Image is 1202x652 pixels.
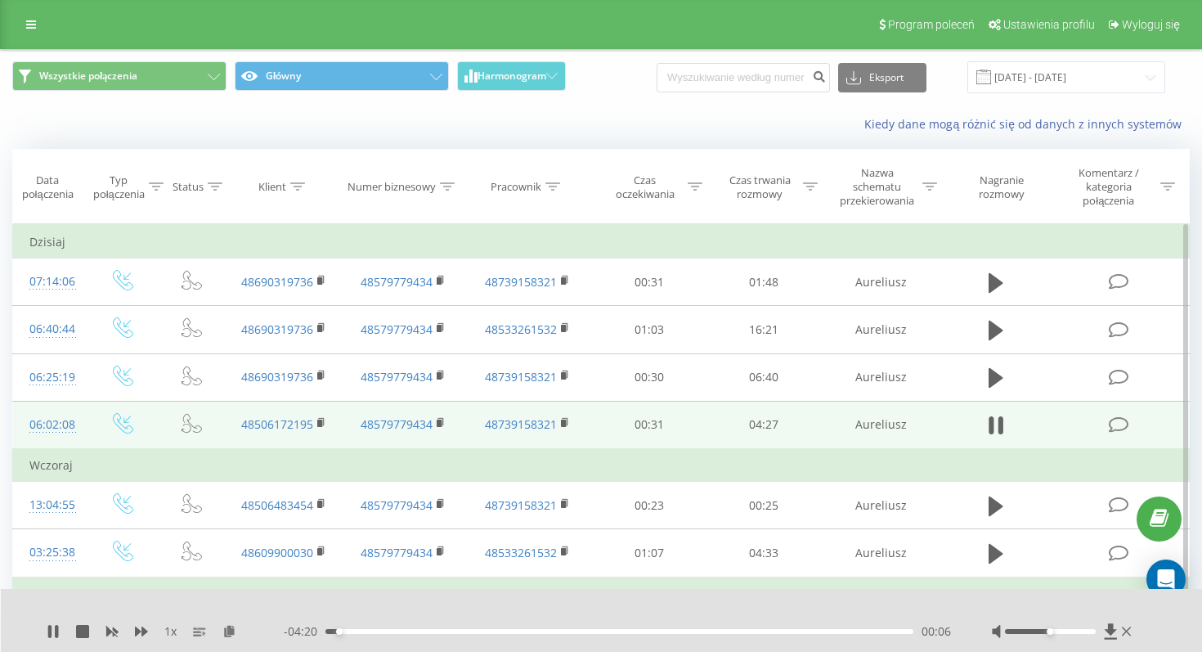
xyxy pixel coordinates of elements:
[591,482,706,529] td: 00:23
[361,545,433,560] a: 48579779434
[284,623,325,640] span: - 04:20
[706,259,821,306] td: 01:48
[241,322,313,337] a: 48690319736
[821,306,940,353] td: Aureliusz
[29,489,70,521] div: 13:04:55
[706,482,821,529] td: 00:25
[1061,166,1156,208] div: Komentarz / kategoria połączenia
[173,180,204,194] div: Status
[821,353,940,401] td: Aureliusz
[821,259,940,306] td: Aureliusz
[336,628,343,635] div: Accessibility label
[591,529,706,578] td: 01:07
[706,306,821,353] td: 16:21
[706,401,821,449] td: 04:27
[485,497,557,513] a: 48739158321
[591,259,706,306] td: 00:31
[241,497,313,513] a: 48506483454
[706,529,821,578] td: 04:33
[591,353,706,401] td: 00:30
[361,369,433,384] a: 48579779434
[361,416,433,432] a: 48579779434
[485,545,557,560] a: 48533261532
[1003,18,1095,31] span: Ustawienia profilu
[821,482,940,529] td: Aureliusz
[836,166,918,208] div: Nazwa schematu przekierowania
[348,180,436,194] div: Numer biznesowy
[721,173,799,201] div: Czas trwania rozmowy
[1122,18,1180,31] span: Wyloguj się
[241,545,313,560] a: 48609900030
[821,529,940,578] td: Aureliusz
[361,274,433,290] a: 48579779434
[13,226,1190,259] td: Dzisiaj
[888,18,975,31] span: Program poleceń
[361,322,433,337] a: 48579779434
[657,63,830,92] input: Wyszukiwanie według numeru
[591,306,706,353] td: 01:03
[258,180,286,194] div: Klient
[491,180,541,194] div: Pracownik
[93,173,145,201] div: Typ połączenia
[29,313,70,345] div: 06:40:44
[13,578,1190,610] td: Wtorek, 19 Sierpnia 2025
[29,409,70,441] div: 06:02:08
[29,266,70,298] div: 07:14:06
[485,416,557,432] a: 48739158321
[29,362,70,393] div: 06:25:19
[241,416,313,432] a: 48506172195
[485,369,557,384] a: 48739158321
[361,497,433,513] a: 48579779434
[1146,560,1186,599] div: Open Intercom Messenger
[591,401,706,449] td: 00:31
[706,353,821,401] td: 06:40
[607,173,684,201] div: Czas oczekiwania
[485,322,557,337] a: 48533261532
[478,70,546,82] span: Harmonogram
[241,274,313,290] a: 48690319736
[164,623,177,640] span: 1 x
[485,274,557,290] a: 48739158321
[457,61,566,91] button: Harmonogram
[12,61,226,91] button: Wszystkie połączenia
[29,537,70,569] div: 03:25:38
[39,70,137,83] span: Wszystkie połączenia
[235,61,449,91] button: Główny
[1047,628,1054,635] div: Accessibility label
[821,401,940,449] td: Aureliusz
[13,449,1190,482] td: Wczoraj
[922,623,951,640] span: 00:06
[838,63,926,92] button: Eksport
[956,173,1047,201] div: Nagranie rozmowy
[13,173,82,201] div: Data połączenia
[864,116,1190,132] a: Kiedy dane mogą różnić się od danych z innych systemów
[241,369,313,384] a: 48690319736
